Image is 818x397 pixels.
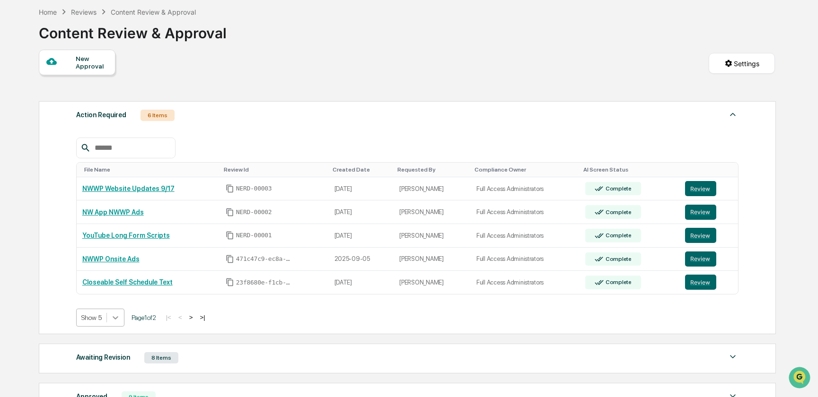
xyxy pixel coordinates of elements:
[604,209,632,216] div: Complete
[687,166,735,173] div: Toggle SortBy
[471,271,580,294] td: Full Access Administrators
[394,177,471,201] td: [PERSON_NAME]
[471,248,580,271] td: Full Access Administrators
[144,352,178,363] div: 8 Items
[236,255,293,263] span: 471c47c9-ec8a-47f7-8d07-e4c1a0ceb988
[94,129,114,136] span: Sep 11
[19,193,61,203] span: Preclearance
[71,8,97,16] div: Reviews
[6,207,63,224] a: 🔎Data Lookup
[236,208,272,216] span: NERD-00002
[471,177,580,201] td: Full Access Administrators
[88,129,92,136] span: •
[226,231,234,240] span: Copy Id
[226,208,234,216] span: Copy Id
[685,228,733,243] a: Review
[685,181,716,196] button: Review
[685,181,733,196] a: Review
[141,110,175,121] div: 6 Items
[161,75,172,86] button: Start new chat
[236,232,272,239] span: NERD-00001
[82,208,144,216] a: NW App NWWP Ads
[39,17,227,42] div: Content Review & Approval
[147,103,172,114] button: See all
[236,279,293,286] span: 23f8680e-f1cb-4323-9e93-6f16597ece8b
[9,105,63,112] div: Past conversations
[329,177,394,201] td: [DATE]
[39,8,57,16] div: Home
[394,200,471,224] td: [PERSON_NAME]
[583,166,675,173] div: Toggle SortBy
[709,53,775,74] button: Settings
[604,185,632,192] div: Complete
[6,190,65,207] a: 🖐️Preclearance
[685,251,733,267] a: Review
[84,166,216,173] div: Toggle SortBy
[176,313,185,321] button: <
[475,166,576,173] div: Toggle SortBy
[236,185,272,192] span: NERD-00003
[163,313,174,321] button: |<
[226,278,234,286] span: Copy Id
[604,232,632,239] div: Complete
[333,166,390,173] div: Toggle SortBy
[9,72,26,89] img: 1746055101610-c473b297-6a78-478c-a979-82029cc54cd1
[111,8,196,16] div: Content Review & Approval
[397,166,467,173] div: Toggle SortBy
[471,200,580,224] td: Full Access Administrators
[132,314,156,321] span: Page 1 of 2
[76,351,130,363] div: Awaiting Revision
[29,154,77,162] span: [PERSON_NAME]
[79,154,82,162] span: •
[471,224,580,248] td: Full Access Administrators
[604,279,632,285] div: Complete
[19,211,60,221] span: Data Lookup
[394,271,471,294] td: [PERSON_NAME]
[329,200,394,224] td: [DATE]
[94,234,114,242] span: Pylon
[76,55,107,70] div: New Approval
[43,72,155,82] div: Start new chat
[394,224,471,248] td: [PERSON_NAME]
[20,72,37,89] img: 8933085812038_c878075ebb4cc5468115_72.jpg
[186,313,196,321] button: >
[82,255,140,263] a: NWWP Onsite Ads
[78,193,117,203] span: Attestations
[29,129,87,136] span: [PERSON_NAME] (C)
[19,155,26,162] img: 1746055101610-c473b297-6a78-478c-a979-82029cc54cd1
[82,232,170,239] a: YouTube Long Form Scripts
[82,185,175,192] a: NWWP Website Updates 9/17
[224,166,325,173] div: Toggle SortBy
[69,194,76,202] div: 🗄️
[9,120,25,135] img: DeeAnn Dempsey (C)
[604,256,632,262] div: Complete
[685,228,716,243] button: Review
[226,255,234,263] span: Copy Id
[9,20,172,35] p: How can we help?
[727,109,739,120] img: caret
[329,248,394,271] td: 2025-09-05
[226,184,234,193] span: Copy Id
[394,248,471,271] td: [PERSON_NAME]
[329,271,394,294] td: [DATE]
[685,205,716,220] button: Review
[685,251,716,267] button: Review
[43,82,130,89] div: We're available if you need us!
[329,224,394,248] td: [DATE]
[76,109,126,121] div: Action Required
[197,313,208,321] button: >|
[84,154,103,162] span: [DATE]
[9,145,25,160] img: Jack Rasmussen
[67,234,114,242] a: Powered byPylon
[9,212,17,220] div: 🔎
[685,205,733,220] a: Review
[82,278,173,286] a: Closeable Self Schedule Text
[685,275,733,290] a: Review
[9,194,17,202] div: 🖐️
[727,351,739,362] img: caret
[685,275,716,290] button: Review
[65,190,121,207] a: 🗄️Attestations
[788,366,813,391] iframe: Open customer support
